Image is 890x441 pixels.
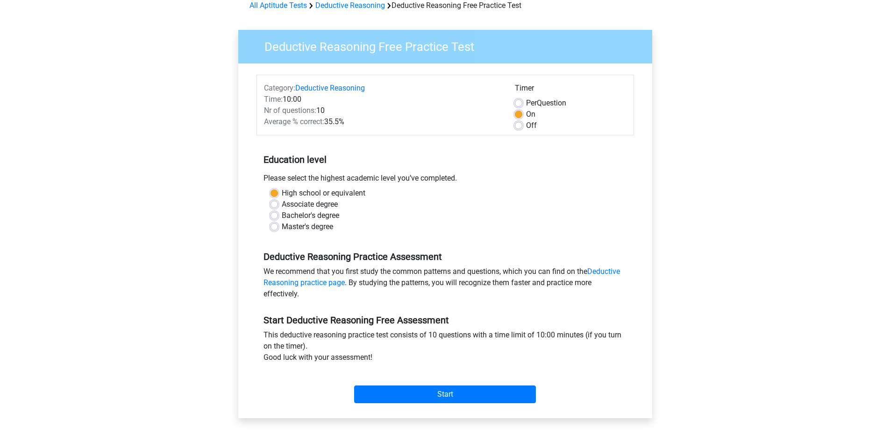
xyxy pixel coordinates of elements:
[257,94,508,105] div: 10:00
[256,173,634,188] div: Please select the highest academic level you’ve completed.
[526,98,537,107] span: Per
[264,84,295,92] span: Category:
[257,116,508,127] div: 35.5%
[264,106,316,115] span: Nr of questions:
[263,251,627,262] h5: Deductive Reasoning Practice Assessment
[515,83,627,98] div: Timer
[282,221,333,232] label: Master's degree
[256,329,634,367] div: This deductive reasoning practice test consists of 10 questions with a time limit of 10:00 minute...
[526,98,566,109] label: Question
[249,1,307,10] a: All Aptitude Tests
[295,84,365,92] a: Deductive Reasoning
[263,150,627,169] h5: Education level
[526,109,535,120] label: On
[282,210,339,221] label: Bachelor's degree
[282,188,365,199] label: High school or equivalent
[264,117,324,126] span: Average % correct:
[315,1,385,10] a: Deductive Reasoning
[282,199,338,210] label: Associate degree
[354,385,536,403] input: Start
[526,120,537,131] label: Off
[257,105,508,116] div: 10
[263,315,627,326] h5: Start Deductive Reasoning Free Assessment
[264,95,283,104] span: Time:
[256,266,634,303] div: We recommend that you first study the common patterns and questions, which you can find on the . ...
[253,36,645,54] h3: Deductive Reasoning Free Practice Test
